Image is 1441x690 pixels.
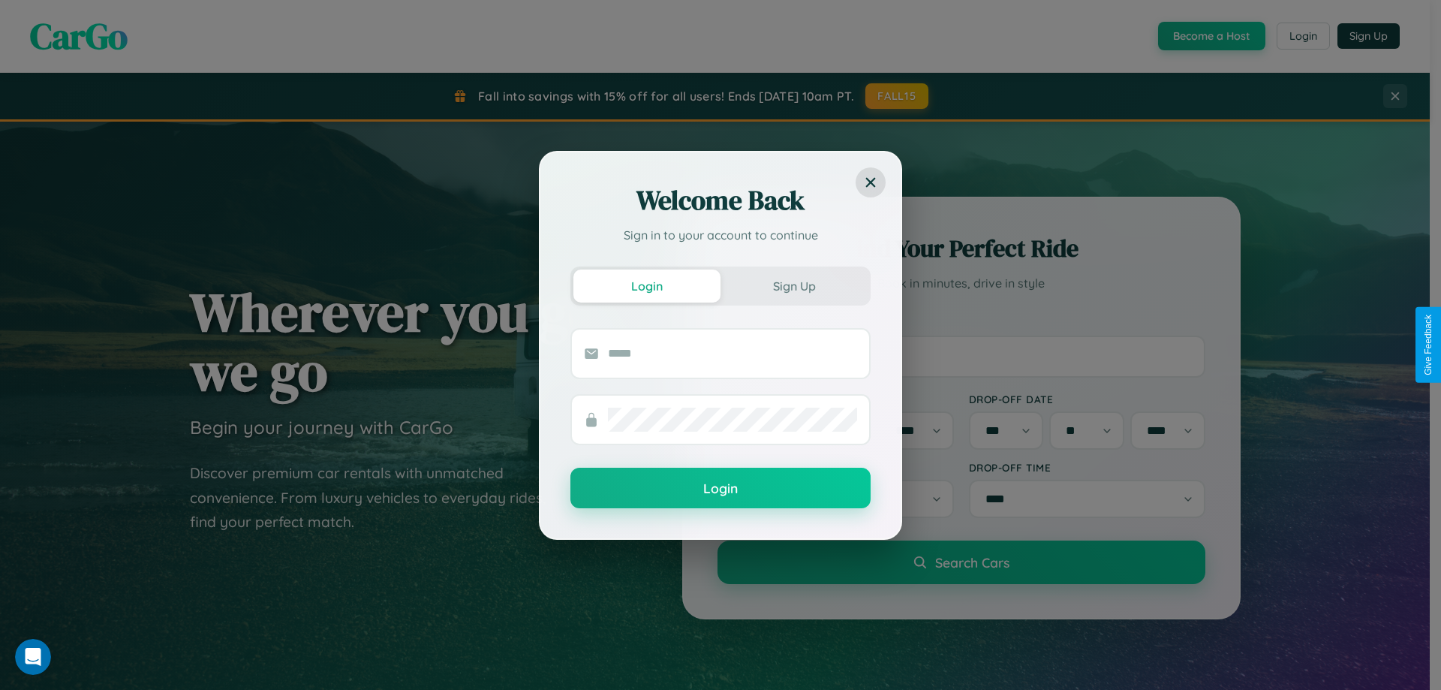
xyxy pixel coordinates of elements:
[573,270,720,303] button: Login
[570,226,871,244] p: Sign in to your account to continue
[570,468,871,508] button: Login
[720,270,868,303] button: Sign Up
[570,182,871,218] h2: Welcome Back
[15,639,51,675] iframe: Intercom live chat
[1423,315,1433,375] div: Give Feedback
